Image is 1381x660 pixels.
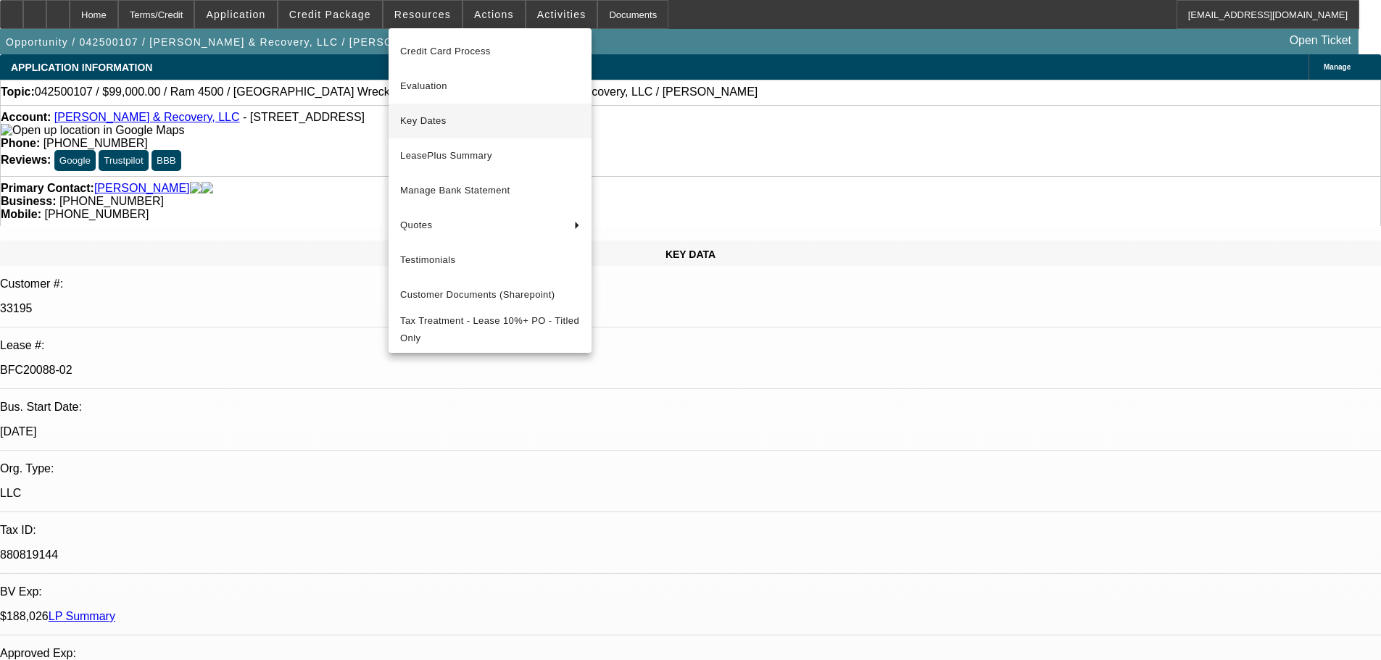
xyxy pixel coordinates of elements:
[400,78,580,95] span: Evaluation
[400,182,580,199] span: Manage Bank Statement
[400,147,580,164] span: LeasePlus Summary
[400,112,580,130] span: Key Dates
[400,286,580,304] span: Customer Documents (Sharepoint)
[400,43,580,60] span: Credit Card Process
[400,217,563,234] span: Quotes
[400,312,580,347] span: Tax Treatment - Lease 10%+ PO - Titled Only
[400,251,580,269] span: Testimonials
